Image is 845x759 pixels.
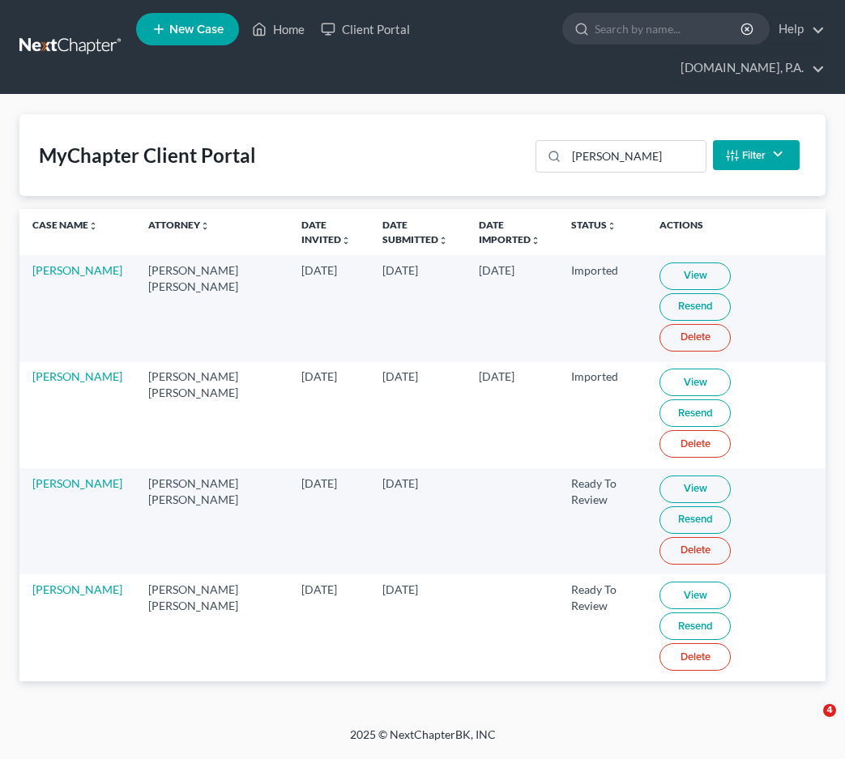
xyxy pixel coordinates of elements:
a: Delete [659,324,731,352]
a: Resend [659,612,731,640]
input: Search by name... [595,14,743,44]
span: [DATE] [382,369,418,383]
span: [DATE] [479,369,514,383]
i: unfold_more [200,221,210,231]
span: [DATE] [382,476,418,490]
span: [DATE] [301,369,337,383]
a: View [659,262,731,290]
div: MyChapter Client Portal [39,143,256,168]
a: View [659,369,731,396]
td: Imported [558,362,647,468]
td: [PERSON_NAME] [PERSON_NAME] [135,362,288,468]
span: New Case [169,23,224,36]
span: [DATE] [382,263,418,277]
a: Statusunfold_more [571,219,617,231]
a: Client Portal [313,15,418,44]
a: [PERSON_NAME] [32,476,122,490]
a: [PERSON_NAME] [32,582,122,596]
input: Search... [566,141,705,172]
a: Resend [659,293,731,321]
a: View [659,582,731,609]
td: [PERSON_NAME] [PERSON_NAME] [135,255,288,361]
i: unfold_more [531,236,540,245]
span: [DATE] [301,582,337,596]
a: View [659,475,731,503]
i: unfold_more [438,236,448,245]
a: Resend [659,399,731,427]
span: [DATE] [382,582,418,596]
a: Delete [659,430,731,458]
a: Date Importedunfold_more [479,219,540,245]
span: [DATE] [301,263,337,277]
i: unfold_more [607,221,617,231]
th: Actions [647,209,826,255]
a: Date Invitedunfold_more [301,219,351,245]
a: Home [244,15,313,44]
a: Date Submittedunfold_more [382,219,448,245]
a: [PERSON_NAME] [32,369,122,383]
a: Delete [659,537,731,565]
td: [PERSON_NAME] [PERSON_NAME] [135,468,288,574]
a: Resend [659,506,731,534]
a: Attorneyunfold_more [148,219,210,231]
a: Help [770,15,825,44]
span: [DATE] [301,476,337,490]
i: unfold_more [88,221,98,231]
div: 2025 © NextChapterBK, INC [34,727,812,756]
td: Imported [558,255,647,361]
a: [DOMAIN_NAME], P.A. [672,53,825,83]
a: Case Nameunfold_more [32,219,98,231]
a: [PERSON_NAME] [32,263,122,277]
i: unfold_more [341,236,351,245]
button: Filter [713,140,800,170]
td: [PERSON_NAME] [PERSON_NAME] [135,574,288,680]
span: [DATE] [479,263,514,277]
td: Ready To Review [558,574,647,680]
a: Delete [659,643,731,671]
iframe: Intercom live chat [790,704,829,743]
span: 4 [823,704,836,717]
td: Ready To Review [558,468,647,574]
